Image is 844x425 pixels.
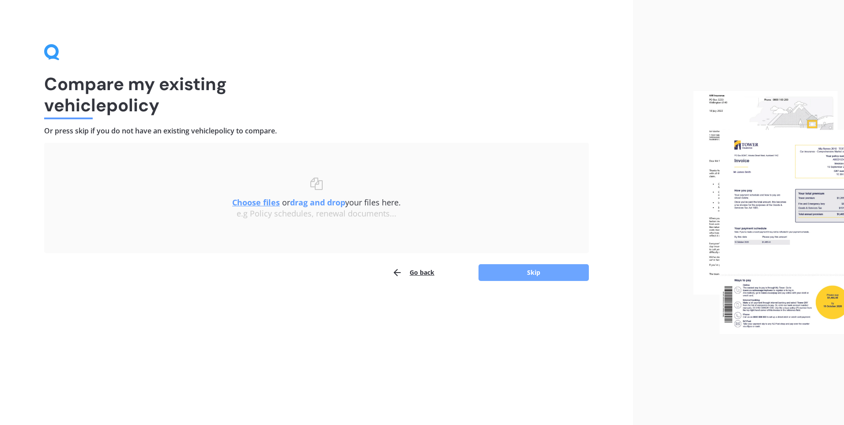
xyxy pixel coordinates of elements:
[44,73,589,116] h1: Compare my existing vehicle policy
[62,209,571,219] div: e.g Policy schedules, renewal documents...
[392,264,434,281] button: Go back
[232,197,280,208] u: Choose files
[290,197,345,208] b: drag and drop
[232,197,401,208] span: or your files here.
[693,91,844,334] img: files.webp
[44,126,589,136] h4: Or press skip if you do not have an existing vehicle policy to compare.
[479,264,589,281] button: Skip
